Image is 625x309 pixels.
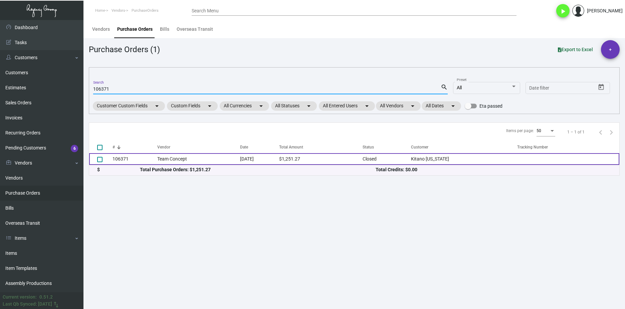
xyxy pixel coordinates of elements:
div: Last Qb Synced: [DATE] [3,301,52,308]
td: Team Concept [157,153,240,165]
div: Customer [411,144,517,150]
div: Purchase Orders (1) [89,43,160,56]
button: Open calendar [596,82,607,93]
div: Tracking Number [517,144,619,150]
mat-icon: arrow_drop_down [257,102,265,110]
div: Overseas Transit [177,26,213,33]
div: 0.51.2 [39,294,53,301]
mat-icon: arrow_drop_down [409,102,417,110]
mat-icon: arrow_drop_down [363,102,371,110]
div: Status [363,144,374,150]
td: 106371 [113,153,157,165]
i: play_arrow [559,7,567,15]
mat-chip: Customer Custom Fields [93,101,165,111]
div: Total Amount [279,144,303,150]
mat-chip: All Currencies [220,101,269,111]
td: $1,251.27 [279,153,363,165]
div: Total Credits: $0.00 [376,166,611,173]
mat-icon: arrow_drop_down [449,102,457,110]
div: Customer [411,144,428,150]
span: PurchaseOrders [132,8,159,13]
div: Items per page: [506,128,534,134]
div: Date [240,144,248,150]
mat-icon: arrow_drop_down [305,102,313,110]
div: Vendor [157,144,240,150]
input: Start date [529,86,550,91]
div: Bills [160,26,169,33]
td: [DATE] [240,153,279,165]
div: 1 – 1 of 1 [567,129,585,135]
div: $ [97,166,140,173]
span: All [457,85,462,90]
div: Vendors [92,26,110,33]
div: # [113,144,115,150]
div: [PERSON_NAME] [587,7,623,14]
div: Status [363,144,411,150]
span: Home [95,8,105,13]
div: Current version: [3,294,37,301]
div: Total Amount [279,144,363,150]
span: Export to Excel [558,47,593,52]
div: Tracking Number [517,144,548,150]
div: Date [240,144,279,150]
td: Closed [363,153,411,165]
span: + [609,40,612,59]
mat-select: Items per page: [537,129,555,133]
button: play_arrow [556,4,570,17]
mat-icon: search [441,83,448,91]
div: # [113,144,157,150]
span: Eta passed [479,102,502,110]
mat-icon: arrow_drop_down [206,102,214,110]
div: Purchase Orders [117,26,153,33]
mat-chip: All Vendors [376,101,421,111]
button: + [601,40,620,59]
mat-chip: Custom Fields [167,101,218,111]
button: Export to Excel [553,43,598,56]
input: End date [556,86,588,91]
img: admin@bootstrapmaster.com [572,5,584,17]
button: Previous page [595,127,606,137]
mat-chip: All Dates [422,101,461,111]
mat-icon: arrow_drop_down [153,102,161,110]
td: Kitano [US_STATE] [411,153,517,165]
button: Next page [606,127,617,137]
span: Vendors [112,8,125,13]
div: Total Purchase Orders: $1,251.27 [140,166,376,173]
span: 50 [537,128,541,133]
mat-chip: All Statuses [271,101,317,111]
div: Vendor [157,144,170,150]
mat-chip: All Entered Users [319,101,375,111]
